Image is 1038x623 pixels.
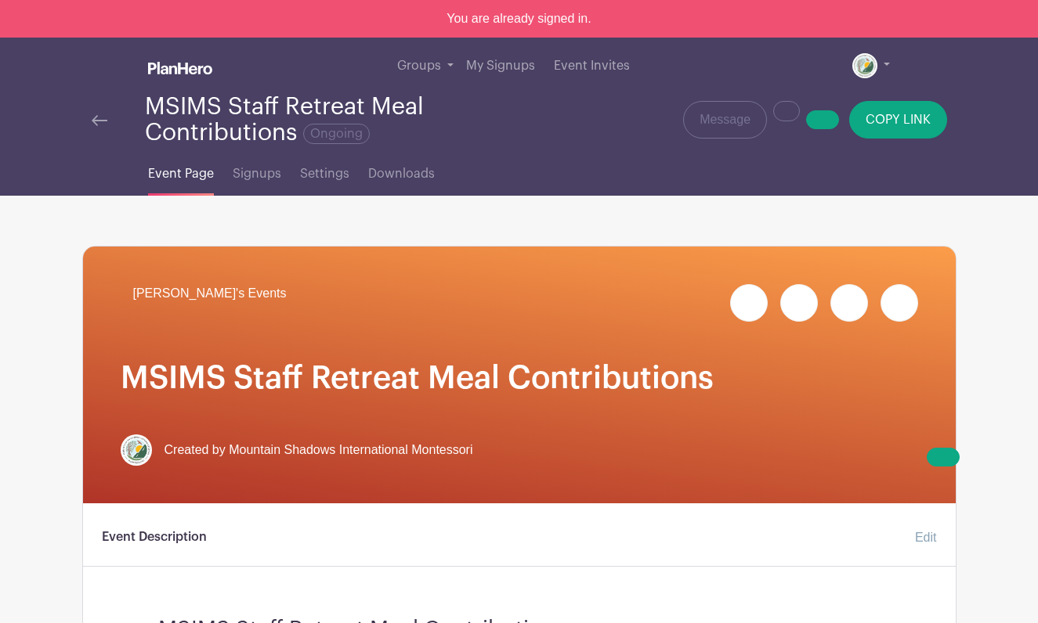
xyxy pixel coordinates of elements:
h1: MSIMS Staff Retreat Meal Contributions [121,359,918,397]
span: Downloads [368,164,435,183]
a: Edit [902,522,937,553]
h6: Event Description [102,530,207,545]
span: My Signups [466,59,535,72]
span: Groups [397,59,441,72]
span: Ongoing [303,124,370,144]
a: Settings [300,146,349,196]
img: MSIM_LogoCircular.jpg [121,434,152,466]
img: back-arrow-29a5d9b10d5bd6ae65dc969a981735edf675c4d7a1fe02e03b50dbd4ba3cdb55.svg [92,115,107,126]
span: Event Invites [554,59,630,72]
a: Signups [233,146,281,196]
a: [PERSON_NAME]'s Events [121,284,287,303]
a: My Signups [460,38,541,94]
span: COPY LINK [866,113,931,126]
img: logo_white-6c42ec7e38ccf1d336a20a19083b03d10ae64f83f12c07503d8b9e83406b4c7d.svg [148,62,212,74]
span: Settings [300,164,349,183]
a: Downloads [368,146,435,196]
span: [PERSON_NAME]'s Events [133,284,287,303]
button: COPY LINK [849,101,947,139]
a: Event Invites [548,38,636,94]
span: Event Page [148,164,214,183]
span: Message [700,110,750,129]
a: Message [683,101,767,139]
span: Signups [233,164,281,183]
div: MSIMS Staff Retreat Meal Contributions [145,94,570,146]
img: MSIM_LogoCircular.jpg [852,53,877,78]
a: Event Page [148,146,214,196]
span: Created by Mountain Shadows International Montessori [165,441,473,459]
a: Groups [391,38,461,94]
